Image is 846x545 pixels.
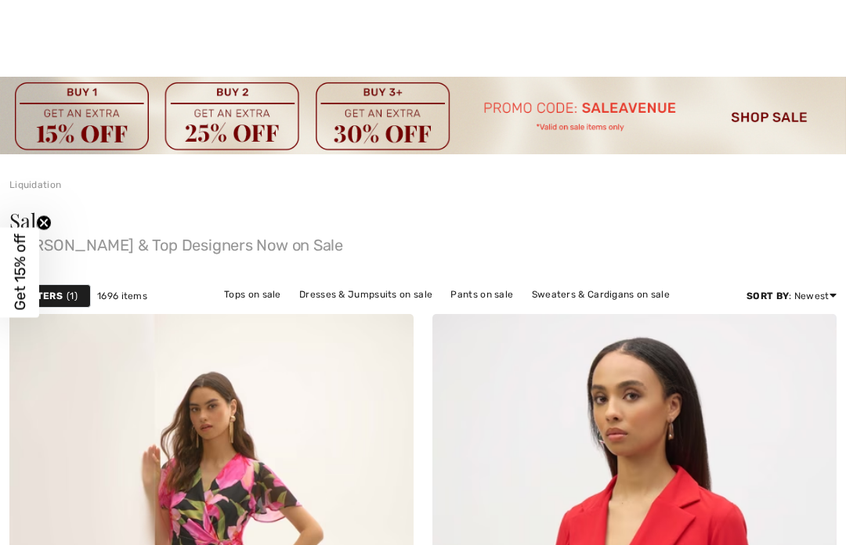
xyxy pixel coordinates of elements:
a: Outerwear on sale [505,305,606,325]
strong: Sort By [747,291,789,301]
a: Liquidation [9,179,61,190]
a: Sweaters & Cardigans on sale [524,284,678,305]
span: 1696 items [97,289,147,303]
a: Tops on sale [216,284,289,305]
strong: Filters [23,289,63,303]
a: Dresses & Jumpsuits on sale [291,284,440,305]
span: Get 15% off [11,234,29,311]
span: [PERSON_NAME] & Top Designers Now on Sale [9,231,837,253]
a: Skirts on sale [425,305,503,325]
button: Close teaser [36,215,52,231]
a: Pants on sale [443,284,521,305]
div: : Newest [747,289,837,303]
span: Sale [9,207,45,234]
a: Jackets & Blazers on sale [287,305,423,325]
span: 1 [67,289,78,303]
